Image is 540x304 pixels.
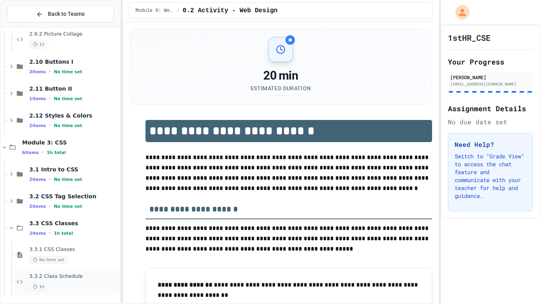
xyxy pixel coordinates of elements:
span: 3.3.1 CSS Classes [29,246,119,253]
span: 2 items [29,204,46,209]
span: 1h [29,41,48,48]
span: • [49,95,51,102]
h1: 1stHR_CSE [448,32,491,43]
h2: Your Progress [448,56,533,67]
span: • [49,68,51,75]
span: 0.2 Activity - Web Design [183,6,278,15]
span: Module 0: Welcome to Web Development [136,8,174,14]
div: No due date set [448,117,533,127]
span: • [49,176,51,182]
span: 2 items [29,177,46,182]
span: 2.11 Button II [29,85,119,92]
span: 1h total [47,150,66,155]
div: My Account [447,3,472,21]
span: 3.3 CSS Classes [29,220,119,227]
h2: Assignment Details [448,103,533,114]
div: [EMAIL_ADDRESS][DOMAIN_NAME] [450,81,531,87]
span: No time set [54,96,82,101]
span: 3.2 CSS Tag Selection [29,193,119,200]
span: 3.3.2 Class Schedule [29,273,119,280]
span: • [42,149,43,156]
span: • [49,230,51,236]
span: 1h total [54,231,73,236]
div: Estimated Duration [251,84,311,92]
button: Back to Teams [7,6,114,23]
span: No time set [29,256,68,264]
span: Module 3: CSS [22,139,119,146]
span: 2.9.2 Picture Collage [29,31,119,38]
p: Switch to "Grade View" to access the chat feature and communicate with your teacher for help and ... [455,152,526,200]
span: Back to Teams [48,10,85,18]
div: 20 min [251,68,311,83]
span: 1 items [29,96,46,101]
span: 2 items [29,69,46,74]
span: • [49,122,51,129]
span: • [49,203,51,209]
span: 2.10 Buttons I [29,58,119,65]
span: 2 items [29,231,46,236]
span: No time set [54,69,82,74]
span: 2.12 Styles & Colors [29,112,119,119]
span: No time set [54,204,82,209]
h3: Need Help? [455,140,526,149]
span: 6 items [22,150,39,155]
span: 2 items [29,123,46,128]
span: / [177,8,179,14]
div: [PERSON_NAME] [450,74,531,81]
span: 3.1 Intro to CSS [29,166,119,173]
span: No time set [54,123,82,128]
span: No time set [54,177,82,182]
span: 1h [29,283,48,291]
